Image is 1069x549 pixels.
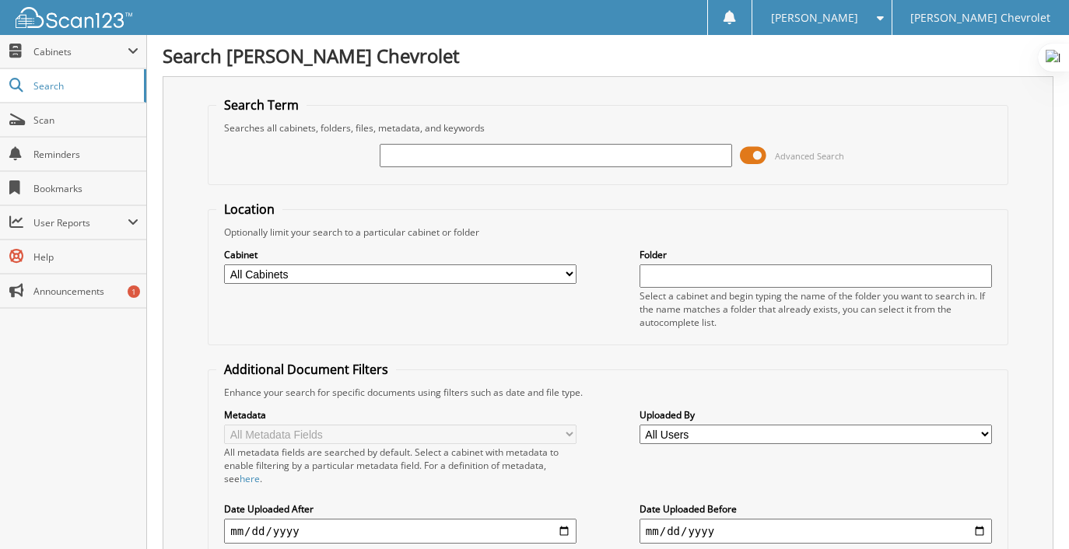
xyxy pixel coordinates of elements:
input: end [640,519,992,544]
span: User Reports [33,216,128,229]
a: here [240,472,260,485]
legend: Location [216,201,282,218]
span: Search [33,79,136,93]
span: Scan [33,114,138,127]
div: Select a cabinet and begin typing the name of the folder you want to search in. If the name match... [640,289,992,329]
label: Metadata [224,408,577,421]
div: 1 [128,285,140,298]
legend: Additional Document Filters [216,361,396,378]
span: Announcements [33,285,138,298]
label: Date Uploaded Before [640,502,992,516]
div: All metadata fields are searched by default. Select a cabinet with metadata to enable filtering b... [224,446,577,485]
span: Help [33,250,138,264]
legend: Search Term [216,96,307,114]
span: [PERSON_NAME] Chevrolet [910,13,1050,23]
div: Searches all cabinets, folders, files, metadata, and keywords [216,121,1000,135]
label: Date Uploaded After [224,502,577,516]
img: scan123-logo-white.svg [16,7,132,28]
label: Uploaded By [640,408,992,421]
span: Cabinets [33,45,128,58]
div: Optionally limit your search to a particular cabinet or folder [216,226,1000,239]
div: Enhance your search for specific documents using filters such as date and file type. [216,386,1000,399]
span: Reminders [33,148,138,161]
label: Cabinet [224,248,577,261]
h1: Search [PERSON_NAME] Chevrolet [163,43,1053,68]
span: Bookmarks [33,182,138,195]
span: Advanced Search [775,150,844,162]
label: Folder [640,248,992,261]
input: start [224,519,577,544]
span: [PERSON_NAME] [771,13,858,23]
